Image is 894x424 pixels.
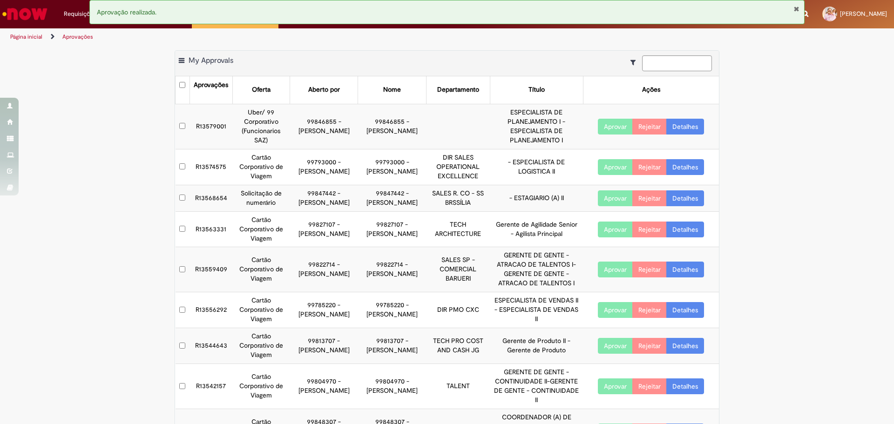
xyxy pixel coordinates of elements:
td: ESPECIALISTA DE PLANEJAMENTO I - ESPECIALISTA DE PLANEJAMENTO I [490,104,583,149]
span: [PERSON_NAME] [840,10,887,18]
button: Aprovar [598,159,633,175]
td: 99785220 - [PERSON_NAME] [358,292,426,328]
div: Título [528,85,545,94]
td: Cartão Corporativo de Viagem [232,292,290,328]
td: 99793000 - [PERSON_NAME] [290,149,358,185]
button: Rejeitar [632,222,667,237]
td: R13574575 [190,149,232,185]
td: R13559409 [190,247,232,292]
td: R13556292 [190,292,232,328]
button: Aprovar [598,378,633,394]
td: 99822714 - [PERSON_NAME] [290,247,358,292]
button: Aprovar [598,302,633,318]
div: Aprovações [194,81,228,90]
td: 99827107 - [PERSON_NAME] [290,211,358,247]
button: Rejeitar [632,378,667,394]
ul: Trilhas de página [7,28,589,46]
td: GERENTE DE GENTE - ATRACAO DE TALENTOS I-GERENTE DE GENTE - ATRACAO DE TALENTOS I [490,247,583,292]
td: Cartão Corporativo de Viagem [232,149,290,185]
td: Cartão Corporativo de Viagem [232,328,290,364]
i: Mostrar filtros para: Suas Solicitações [630,59,640,66]
span: Aprovação realizada. [97,8,156,16]
td: ESPECIALISTA DE VENDAS II - ESPECIALISTA DE VENDAS II [490,292,583,328]
td: - ESTAGIARIO (A) II [490,185,583,211]
td: 99785220 - [PERSON_NAME] [290,292,358,328]
button: Rejeitar [632,159,667,175]
td: Uber/ 99 Corporativo (Funcionarios SAZ) [232,104,290,149]
td: TECH ARCHITECTURE [426,211,490,247]
td: - ESPECIALISTA DE LOGISTICA II [490,149,583,185]
td: Cartão Corporativo de Viagem [232,211,290,247]
td: Cartão Corporativo de Viagem [232,247,290,292]
th: Aprovações [190,76,232,104]
td: R13563331 [190,211,232,247]
span: Requisições [64,9,96,19]
a: Página inicial [10,33,42,40]
a: Detalhes [666,190,704,206]
td: Gerente de Agilidade Senior - Agilista Principal [490,211,583,247]
td: 99813707 - [PERSON_NAME] [358,328,426,364]
button: Aprovar [598,222,633,237]
td: DIR PMO CXC [426,292,490,328]
button: Rejeitar [632,119,667,135]
td: 99846855 - [PERSON_NAME] [290,104,358,149]
img: ServiceNow [1,5,49,23]
a: Detalhes [666,378,704,394]
span: My Approvals [189,56,233,65]
div: Oferta [252,85,271,94]
a: Detalhes [666,222,704,237]
button: Rejeitar [632,338,667,354]
td: DIR SALES OPERATIONAL EXCELLENCE [426,149,490,185]
button: Aprovar [598,338,633,354]
td: Gerente de Produto II - Gerente de Produto [490,328,583,364]
td: Solicitação de numerário [232,185,290,211]
td: 99813707 - [PERSON_NAME] [290,328,358,364]
a: Aprovações [62,33,93,40]
td: SALES SP - COMERCIAL BARUERI [426,247,490,292]
div: Ações [642,85,660,94]
td: 99847442 - [PERSON_NAME] [290,185,358,211]
td: R13542157 [190,364,232,409]
td: Cartão Corporativo de Viagem [232,364,290,409]
a: Detalhes [666,262,704,277]
a: Detalhes [666,159,704,175]
td: 99847442 - [PERSON_NAME] [358,185,426,211]
div: Aberto por [308,85,340,94]
td: 99804970 - [PERSON_NAME] [290,364,358,409]
td: 99804970 - [PERSON_NAME] [358,364,426,409]
td: GERENTE DE GENTE - CONTINUIDADE II-GERENTE DE GENTE - CONTINUIDADE II [490,364,583,409]
button: Rejeitar [632,262,667,277]
a: Detalhes [666,338,704,354]
td: 99793000 - [PERSON_NAME] [358,149,426,185]
td: SALES R. CO - SS BRSSÍLIA [426,185,490,211]
div: Nome [383,85,401,94]
td: 99846855 - [PERSON_NAME] [358,104,426,149]
button: Aprovar [598,262,633,277]
td: TALENT [426,364,490,409]
button: Aprovar [598,119,633,135]
td: 99822714 - [PERSON_NAME] [358,247,426,292]
button: Fechar Notificação [793,5,799,13]
button: Rejeitar [632,190,667,206]
div: Departamento [437,85,479,94]
button: Rejeitar [632,302,667,318]
td: 99827107 - [PERSON_NAME] [358,211,426,247]
td: R13544643 [190,328,232,364]
a: Detalhes [666,119,704,135]
button: Aprovar [598,190,633,206]
a: Detalhes [666,302,704,318]
td: R13568654 [190,185,232,211]
td: TECH PRO COST AND CASH JG [426,328,490,364]
td: R13579001 [190,104,232,149]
